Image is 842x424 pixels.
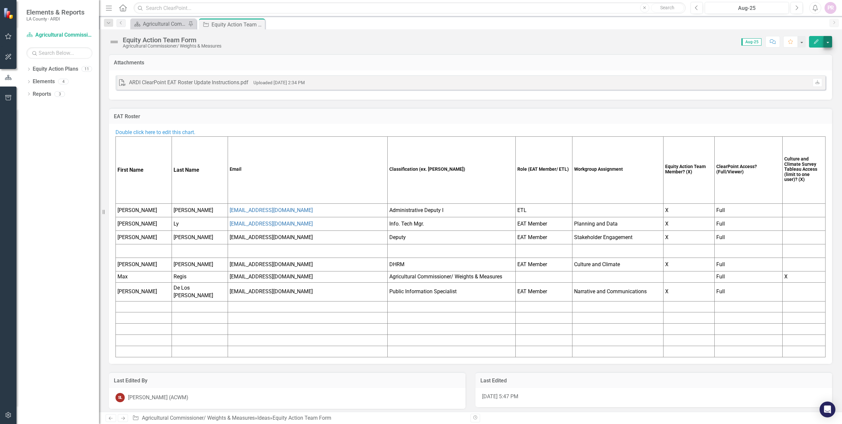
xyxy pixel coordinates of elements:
[33,65,78,73] a: Equity Action Plans
[58,79,69,85] div: 4
[132,414,466,422] div: » »
[660,5,674,10] span: Search
[715,203,782,217] td: Full
[172,203,228,217] td: [PERSON_NAME]
[387,230,515,244] td: Deputy
[3,8,15,19] img: ClearPoint Strategy
[123,36,221,44] div: Equity Action Team Form
[705,2,789,14] button: Aug-25
[517,166,569,172] strong: Role (EAT Member/ ETL)
[123,44,221,49] div: Agricultural Commissioner/ Weights & Measures
[129,79,248,87] div: ARDI ClearPoint EAT Roster Update Instructions.pdf
[572,258,663,271] td: Culture and Climate
[116,258,172,271] td: [PERSON_NAME]
[516,217,572,230] td: EAT Member
[387,282,515,301] td: Public Information Specialist
[572,282,663,301] td: Narrative and Communications
[142,415,255,421] a: Agricultural Commissioner/ Weights & Measures
[715,230,782,244] td: Full
[387,217,515,230] td: Info. Tech Mgr.
[273,415,331,421] div: Equity Action Team Form
[715,271,782,282] td: Full
[572,217,663,230] td: Planning and Data
[707,4,787,12] div: Aug-25
[114,378,461,384] h3: Last Edited By
[665,164,706,174] strong: Equity Action Team Member? (X)
[516,258,572,271] td: EAT Member
[230,166,242,172] strong: Email
[516,230,572,244] td: EAT Member
[26,47,92,59] input: Search Below...
[81,66,92,72] div: 11
[114,114,827,120] h3: EAT Roster
[782,271,825,282] td: X
[664,282,715,301] td: X
[116,203,172,217] td: [PERSON_NAME]
[230,221,313,227] a: [EMAIL_ADDRESS][DOMAIN_NAME]
[33,90,51,98] a: Reports
[228,271,387,282] td: [EMAIL_ADDRESS][DOMAIN_NAME]
[228,230,387,244] td: [EMAIL_ADDRESS][DOMAIN_NAME]
[172,258,228,271] td: [PERSON_NAME]
[715,217,782,230] td: Full
[134,2,686,14] input: Search ClearPoint...
[253,80,305,85] small: Uploaded [DATE] 2:34 PM
[664,230,715,244] td: X
[128,394,188,402] div: [PERSON_NAME] (ACWM)
[475,388,832,407] div: [DATE] 5:47 PM
[516,203,572,217] td: ETL
[387,203,515,217] td: Administrative Deputy I
[109,37,119,47] img: Not Defined
[174,167,199,173] strong: Last Name
[230,207,313,213] a: [EMAIL_ADDRESS][DOMAIN_NAME]
[516,282,572,301] td: EAT Member
[117,167,144,173] strong: First Name
[143,20,186,28] div: Agricultural Commissioner/ Weights & Measures Welcome Page
[228,282,387,301] td: [EMAIL_ADDRESS][DOMAIN_NAME]
[116,282,172,301] td: [PERSON_NAME]
[825,2,836,14] button: PR
[26,16,84,21] small: LA County - ARDI
[389,166,465,172] strong: Classification (ex. [PERSON_NAME])
[26,8,84,16] span: Elements & Reports
[172,271,228,282] td: Regis
[172,217,228,230] td: Ly
[257,415,270,421] a: Ideas
[54,91,65,97] div: 3
[387,258,515,271] td: DHRM
[651,3,684,13] button: Search
[172,230,228,244] td: [PERSON_NAME]
[387,271,515,282] td: Agricultural Commissioner/ Weights & Measures
[114,60,827,66] h3: Attachments
[480,378,827,384] h3: Last Edited
[115,129,195,135] span: Double click here to edit this chart.
[172,282,228,301] td: De Los [PERSON_NAME]
[574,166,623,172] strong: Workgroup Assignment
[26,31,92,39] a: Agricultural Commissioner/ Weights & Measures
[820,402,835,417] div: Open Intercom Messenger
[715,258,782,271] td: Full
[132,20,186,28] a: Agricultural Commissioner/ Weights & Measures Welcome Page
[116,217,172,230] td: [PERSON_NAME]
[741,38,761,46] span: Aug-25
[115,393,125,402] div: SL
[116,271,172,282] td: Max
[211,20,263,29] div: Equity Action Team Form
[572,230,663,244] td: Stakeholder Engagement
[664,258,715,271] td: X
[33,78,55,86] a: Elements
[116,230,172,244] td: [PERSON_NAME]
[228,258,387,271] td: [EMAIL_ADDRESS][DOMAIN_NAME]
[664,217,715,230] td: X
[716,164,757,174] strong: ClearPoint Access? (Full/Viewer)
[715,282,782,301] td: Full
[784,156,817,182] strong: Culture and Climate Survey Tableau Access (limit to one user)? (X)
[664,203,715,217] td: X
